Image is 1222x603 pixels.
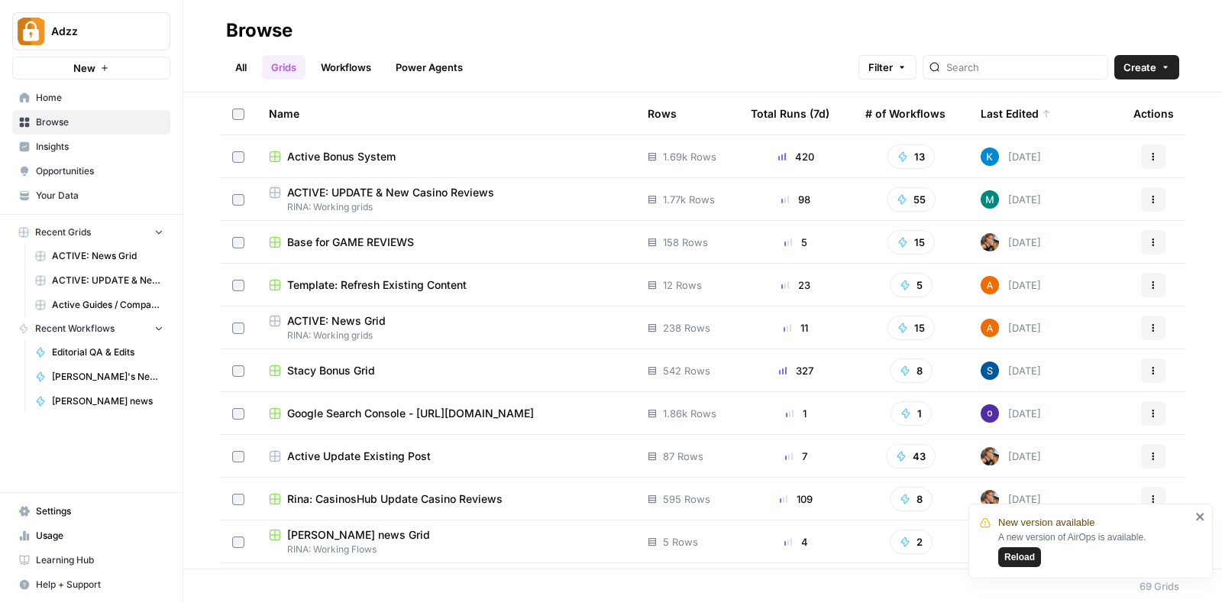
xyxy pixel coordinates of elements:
[287,363,375,378] span: Stacy Bonus Grid
[262,55,305,79] a: Grids
[52,370,163,384] span: [PERSON_NAME]'s News Article
[28,389,170,413] a: [PERSON_NAME] news
[981,233,999,251] img: nwfydx8388vtdjnj28izaazbsiv8
[52,345,163,359] span: Editorial QA & Edits
[269,329,623,342] span: RINA: Working grids
[998,547,1041,567] button: Reload
[1140,579,1179,594] div: 69 Grids
[12,135,170,159] a: Insights
[868,60,893,75] span: Filter
[269,313,623,342] a: ACTIVE: News GridRINA: Working grids
[18,18,45,45] img: Adzz Logo
[1004,550,1035,564] span: Reload
[663,149,716,164] span: 1.69k Rows
[663,449,703,464] span: 87 Rows
[891,401,932,426] button: 1
[751,449,841,464] div: 7
[287,313,386,329] span: ACTIVE: News Grid
[981,233,1041,251] div: [DATE]
[287,527,430,543] span: [PERSON_NAME] news Grid
[287,235,414,250] span: Base for GAME REVIEWS
[981,92,1051,135] div: Last Edited
[981,190,1041,209] div: [DATE]
[751,534,841,550] div: 4
[12,57,170,79] button: New
[887,230,935,254] button: 15
[751,235,841,250] div: 5
[981,361,1041,380] div: [DATE]
[386,55,472,79] a: Power Agents
[36,189,163,203] span: Your Data
[981,190,999,209] img: slv4rmlya7xgt16jt05r5wgtlzht
[981,490,1041,508] div: [DATE]
[751,406,841,421] div: 1
[12,499,170,524] a: Settings
[12,110,170,135] a: Browse
[981,490,999,508] img: nwfydx8388vtdjnj28izaazbsiv8
[890,358,933,383] button: 8
[663,320,710,336] span: 238 Rows
[287,406,534,421] span: Google Search Console - [URL][DOMAIN_NAME]
[287,449,431,464] span: Active Update Existing Post
[269,149,623,164] a: Active Bonus System
[751,192,841,207] div: 98
[36,140,163,154] span: Insights
[12,317,170,340] button: Recent Workflows
[981,319,1041,337] div: [DATE]
[663,363,710,378] span: 542 Rows
[890,530,933,554] button: 2
[269,449,623,464] a: Active Update Existing Post
[981,404,1041,423] div: [DATE]
[1114,55,1179,79] button: Create
[35,225,91,239] span: Recent Grids
[226,18,293,43] div: Browse
[269,235,623,250] a: Base for GAME REVIEWS
[998,515,1094,530] span: New version available
[890,273,933,297] button: 5
[751,320,841,336] div: 11
[981,319,999,337] img: 1uqwqwywk0hvkeqipwlzjk5gjbnq
[269,363,623,378] a: Stacy Bonus Grid
[981,447,1041,465] div: [DATE]
[981,404,999,423] img: c47u9ku7g2b7umnumlgy64eel5a2
[981,148,999,166] img: iwdyqet48crsyhqvxhgywfzfcsin
[269,491,623,507] a: Rina: CasinosHub Update Casino Reviews
[663,277,702,293] span: 12 Rows
[12,86,170,110] a: Home
[36,578,163,592] span: Help + Support
[648,92,677,135] div: Rows
[886,444,936,468] button: 43
[52,249,163,263] span: ACTIVE: News Grid
[663,406,716,421] span: 1.86k Rows
[981,276,999,294] img: 1uqwqwywk0hvkeqipwlzjk5gjbnq
[663,534,698,550] span: 5 Rows
[663,491,710,507] span: 595 Rows
[1133,92,1174,135] div: Actions
[890,487,933,511] button: 8
[1195,511,1206,523] button: close
[36,115,163,129] span: Browse
[287,149,396,164] span: Active Bonus System
[28,268,170,293] a: ACTIVE: UPDATE & New Casino Reviews
[269,277,623,293] a: Template: Refresh Existing Content
[751,363,841,378] div: 327
[51,24,144,39] span: Adzz
[269,527,623,556] a: [PERSON_NAME] news GridRINA: Working Flows
[12,548,170,572] a: Learning Hub
[981,276,1041,294] div: [DATE]
[12,12,170,50] button: Workspace: Adzz
[73,60,95,76] span: New
[28,244,170,268] a: ACTIVE: News Grid
[52,394,163,408] span: [PERSON_NAME] news
[887,144,935,169] button: 13
[12,572,170,597] button: Help + Support
[269,92,623,135] div: Name
[751,277,841,293] div: 23
[1123,60,1156,75] span: Create
[751,149,841,164] div: 420
[36,91,163,105] span: Home
[981,148,1041,166] div: [DATE]
[287,277,467,293] span: Template: Refresh Existing Content
[12,524,170,548] a: Usage
[865,92,946,135] div: # of Workflows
